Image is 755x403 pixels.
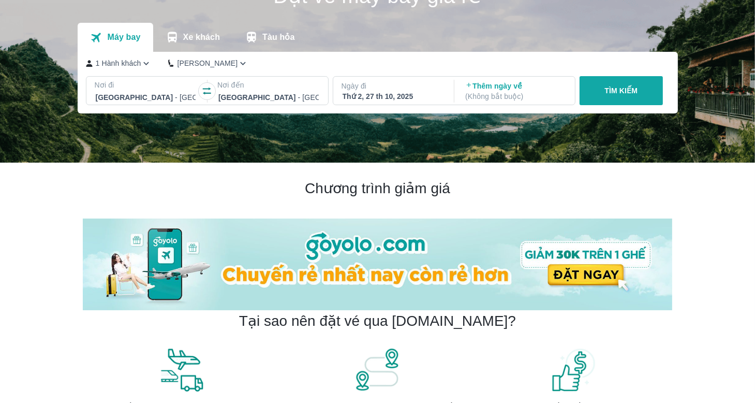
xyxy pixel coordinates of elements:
p: Nơi đến [217,80,320,90]
p: TÌM KIẾM [604,85,638,96]
img: banner [551,347,597,393]
img: banner-home [83,219,672,310]
p: Xe khách [183,32,220,42]
p: 1 Hành khách [96,58,141,68]
button: [PERSON_NAME] [168,58,248,69]
p: ( Không bắt buộc ) [465,91,566,102]
img: banner [158,347,204,393]
h2: Tại sao nên đặt vé qua [DOMAIN_NAME]? [239,312,516,330]
img: banner [354,347,401,393]
button: TÌM KIẾM [580,76,663,105]
div: Thứ 2, 27 th 10, 2025 [343,91,443,102]
p: Máy bay [107,32,140,42]
p: Thêm ngày về [465,81,566,102]
h2: Chương trình giảm giá [83,179,672,198]
p: Tàu hỏa [262,32,295,42]
p: Ngày đi [342,81,444,91]
div: transportation tabs [78,23,307,52]
p: Nơi đi [95,80,197,90]
button: 1 Hành khách [86,58,152,69]
p: [PERSON_NAME] [177,58,238,68]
